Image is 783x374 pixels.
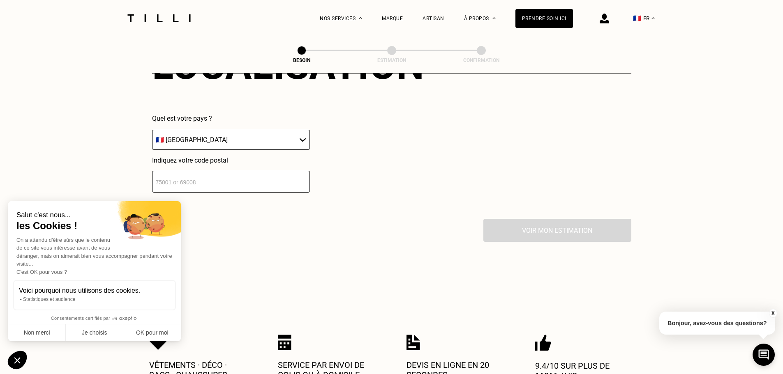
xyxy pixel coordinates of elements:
img: menu déroulant [651,17,655,19]
a: Prendre soin ici [515,9,573,28]
p: Bonjour, avez-vous des questions? [659,312,775,335]
img: Logo du service de couturière Tilli [125,14,194,22]
a: Marque [382,16,403,21]
img: Icon [535,335,551,351]
button: X [769,309,777,318]
div: Besoin [261,57,343,63]
img: Icon [278,335,291,350]
a: Artisan [423,16,444,21]
p: Quel est votre pays ? [152,115,310,122]
img: Menu déroulant [359,17,362,19]
span: 🇫🇷 [633,14,641,22]
div: Estimation [351,57,433,63]
div: Confirmation [440,57,522,63]
input: 75001 or 69008 [152,171,310,193]
img: Icon [149,335,167,350]
img: Icon [407,335,420,350]
img: Menu déroulant à propos [492,17,496,19]
img: icône connexion [600,14,609,23]
p: Indiquez votre code postal [152,156,310,164]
